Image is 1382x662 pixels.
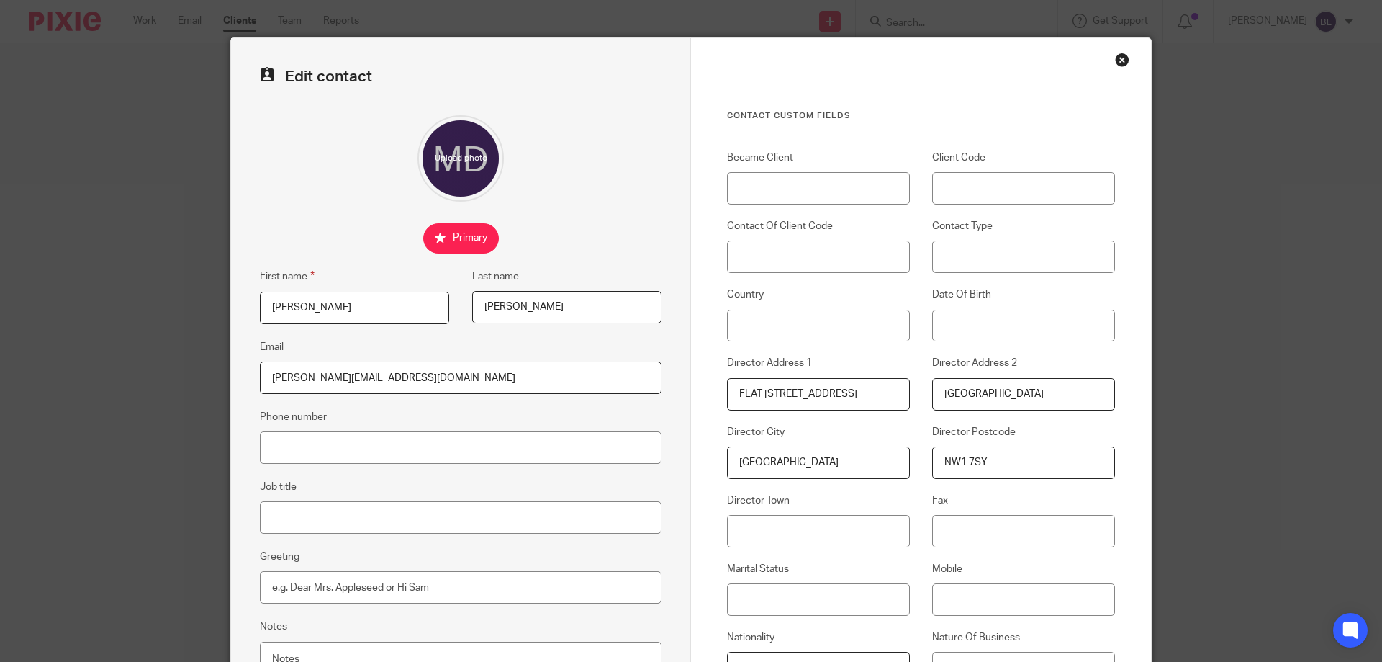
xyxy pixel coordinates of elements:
[260,480,297,494] label: Job title
[932,630,1115,645] label: Nature Of Business
[932,151,1115,165] label: Client Code
[727,110,1115,122] h3: Contact Custom fields
[932,493,1115,508] label: Fax
[472,269,519,284] label: Last name
[1115,53,1129,67] div: Close this dialog window
[260,340,284,354] label: Email
[260,410,327,424] label: Phone number
[260,619,287,634] label: Notes
[727,562,910,576] label: Marital Status
[932,356,1115,370] label: Director Address 2
[260,67,661,86] h2: Edit contact
[727,493,910,508] label: Director Town
[727,356,910,370] label: Director Address 1
[260,550,299,564] label: Greeting
[932,287,1115,302] label: Date Of Birth
[932,562,1115,576] label: Mobile
[260,268,315,285] label: First name
[727,630,910,645] label: Nationality
[727,219,910,233] label: Contact Of Client Code
[260,571,661,604] input: e.g. Dear Mrs. Appleseed or Hi Sam
[932,425,1115,439] label: Director Postcode
[727,425,910,439] label: Director City
[727,151,910,165] label: Became Client
[932,219,1115,233] label: Contact Type
[727,287,910,302] label: Country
